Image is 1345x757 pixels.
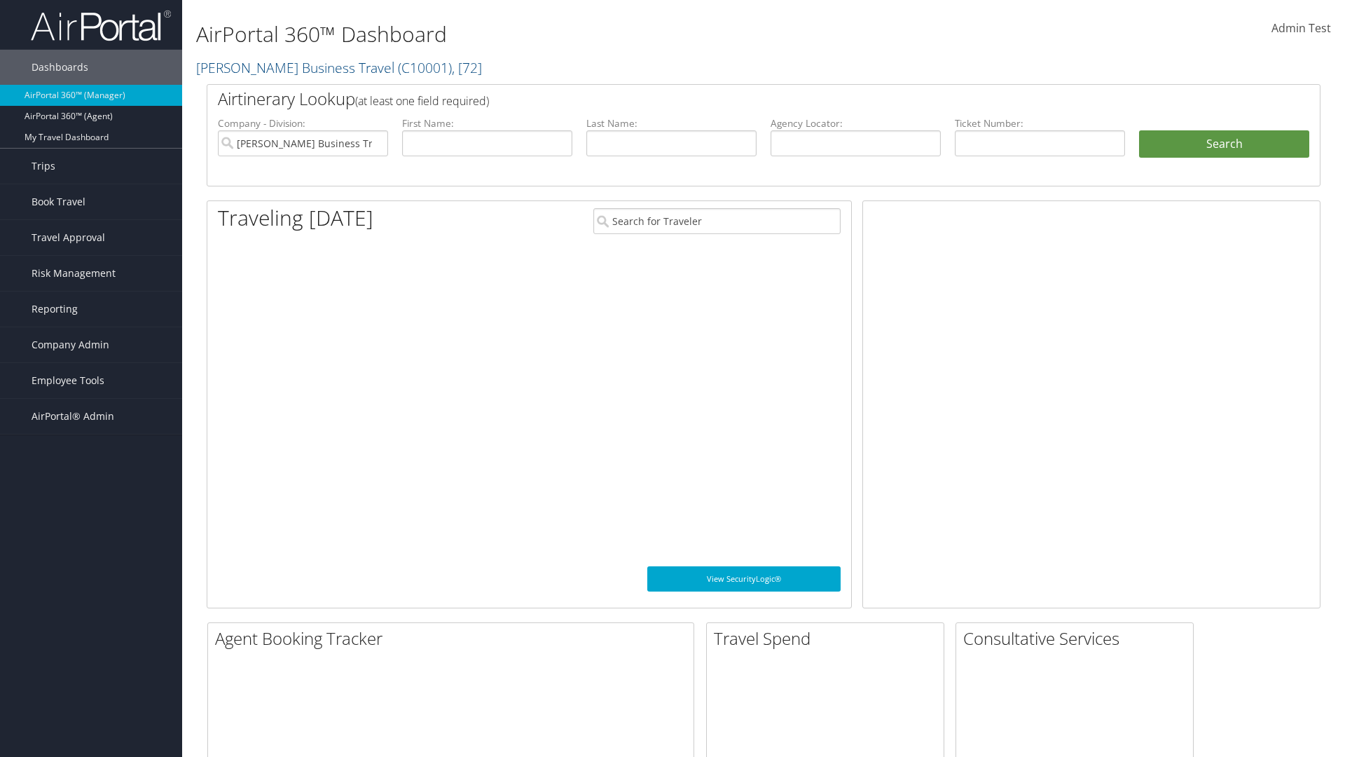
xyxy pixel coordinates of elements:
[771,116,941,130] label: Agency Locator:
[215,627,694,650] h2: Agent Booking Tracker
[955,116,1125,130] label: Ticket Number:
[218,116,388,130] label: Company - Division:
[31,9,171,42] img: airportal-logo.png
[32,292,78,327] span: Reporting
[32,50,88,85] span: Dashboards
[452,58,482,77] span: , [ 72 ]
[1271,20,1331,36] span: Admin Test
[32,363,104,398] span: Employee Tools
[32,184,85,219] span: Book Travel
[32,220,105,255] span: Travel Approval
[355,93,489,109] span: (at least one field required)
[593,208,841,234] input: Search for Traveler
[218,87,1217,111] h2: Airtinerary Lookup
[32,256,116,291] span: Risk Management
[402,116,572,130] label: First Name:
[1139,130,1309,158] button: Search
[586,116,757,130] label: Last Name:
[32,149,55,184] span: Trips
[647,566,841,592] a: View SecurityLogic®
[398,58,452,77] span: ( C10001 )
[1271,7,1331,50] a: Admin Test
[714,627,944,650] h2: Travel Spend
[196,20,953,49] h1: AirPortal 360™ Dashboard
[963,627,1193,650] h2: Consultative Services
[218,203,373,233] h1: Traveling [DATE]
[196,58,482,77] a: [PERSON_NAME] Business Travel
[32,327,109,362] span: Company Admin
[32,399,114,434] span: AirPortal® Admin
